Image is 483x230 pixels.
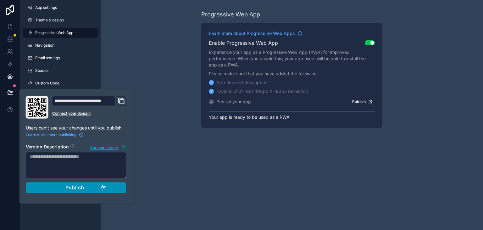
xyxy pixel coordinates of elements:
[209,39,278,47] h2: Enable Progressive Web App
[350,97,375,106] button: Publish
[35,55,60,60] span: Email settings
[65,184,84,191] span: Publish
[201,10,260,19] div: Progressive Web App
[26,144,69,151] h2: Version Description
[35,43,54,48] span: Navigation
[216,79,267,86] div: App title and description
[52,111,126,116] a: Connect your domain
[35,30,73,35] span: Progressive Web App
[26,132,76,137] span: Learn more about publishing
[23,15,98,25] a: Theme & design
[52,96,126,118] div: Domain and Custom Link
[216,88,308,95] div: Favicon of at least 192px X 192px resolution
[26,132,84,137] a: Learn more about publishing
[209,30,303,37] a: Learn more about Progressive Web Apps
[23,78,98,88] a: Custom Code
[216,99,251,105] div: Publish your app
[90,144,118,150] span: Version history
[35,68,48,73] span: Spaces
[209,71,375,77] p: Please make sure that you have added the following:
[26,125,126,131] p: Users can't see your changes until you publish.
[23,3,98,13] a: App settings
[209,111,375,120] p: Your app is ready to be used as a PWA
[26,182,126,193] button: Publish
[23,40,98,50] a: Navigation
[23,66,98,76] a: Spaces
[23,53,98,63] a: Email settings
[35,18,64,23] span: Theme & design
[35,5,57,10] span: App settings
[23,28,98,38] a: Progressive Web App
[35,81,59,86] span: Custom Code
[90,144,126,151] button: Version history
[209,49,375,68] p: Experience your app as a Progressive Web App (PWA) for improved performance. When you enable this...
[209,30,295,37] span: Learn more about Progressive Web Apps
